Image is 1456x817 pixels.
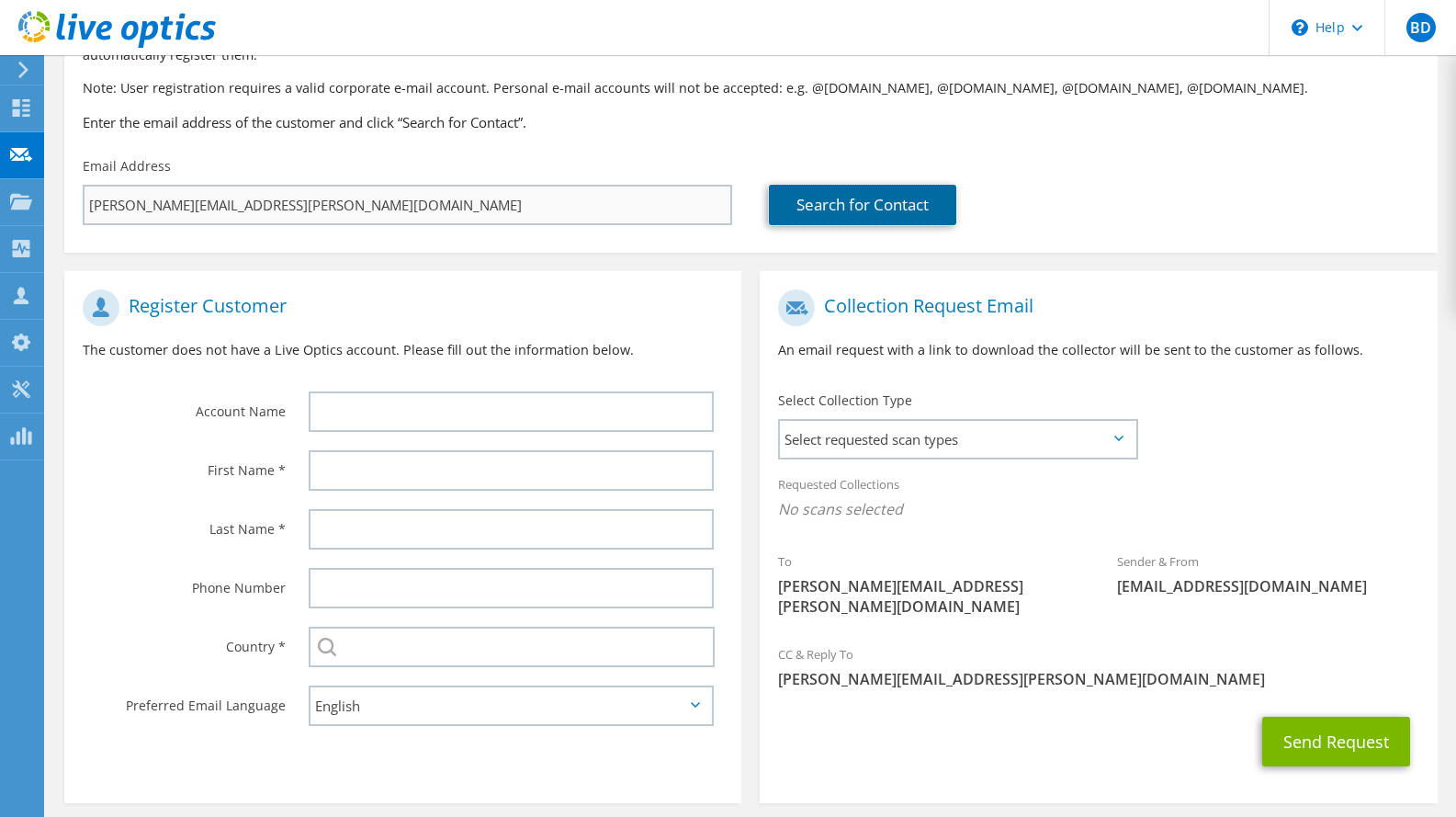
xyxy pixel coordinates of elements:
[778,391,912,410] label: Select Collection Type
[83,112,1419,132] h3: Enter the email address of the customer and click “Search for Contact”.
[83,157,171,176] label: Email Address
[760,635,1437,698] div: CC & Reply To
[1099,542,1438,606] div: Sender & From
[778,576,1080,617] span: [PERSON_NAME][EMAIL_ADDRESS][PERSON_NAME][DOMAIN_NAME]
[760,542,1099,626] div: To
[778,289,1409,326] h1: Collection Request Email
[1117,576,1419,596] span: [EMAIL_ADDRESS][DOMAIN_NAME]
[778,340,1418,360] p: An email request with a link to download the collector will be sent to the customer as follows.
[83,568,286,597] label: Phone Number
[769,185,956,225] a: Search for Contact
[83,340,723,360] p: The customer does not have a Live Optics account. Please fill out the information below.
[778,669,1418,689] span: [PERSON_NAME][EMAIL_ADDRESS][PERSON_NAME][DOMAIN_NAME]
[1406,13,1436,42] span: BD
[83,78,1419,98] p: Note: User registration requires a valid corporate e-mail account. Personal e-mail accounts will ...
[1292,19,1308,36] svg: \n
[760,465,1437,533] div: Requested Collections
[83,391,286,421] label: Account Name
[83,289,714,326] h1: Register Customer
[83,627,286,656] label: Country *
[778,499,1418,519] span: No scans selected
[780,421,1134,458] span: Select requested scan types
[83,686,286,715] label: Preferred Email Language
[1262,717,1410,766] button: Send Request
[83,509,286,539] label: Last Name *
[83,450,286,480] label: First Name *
